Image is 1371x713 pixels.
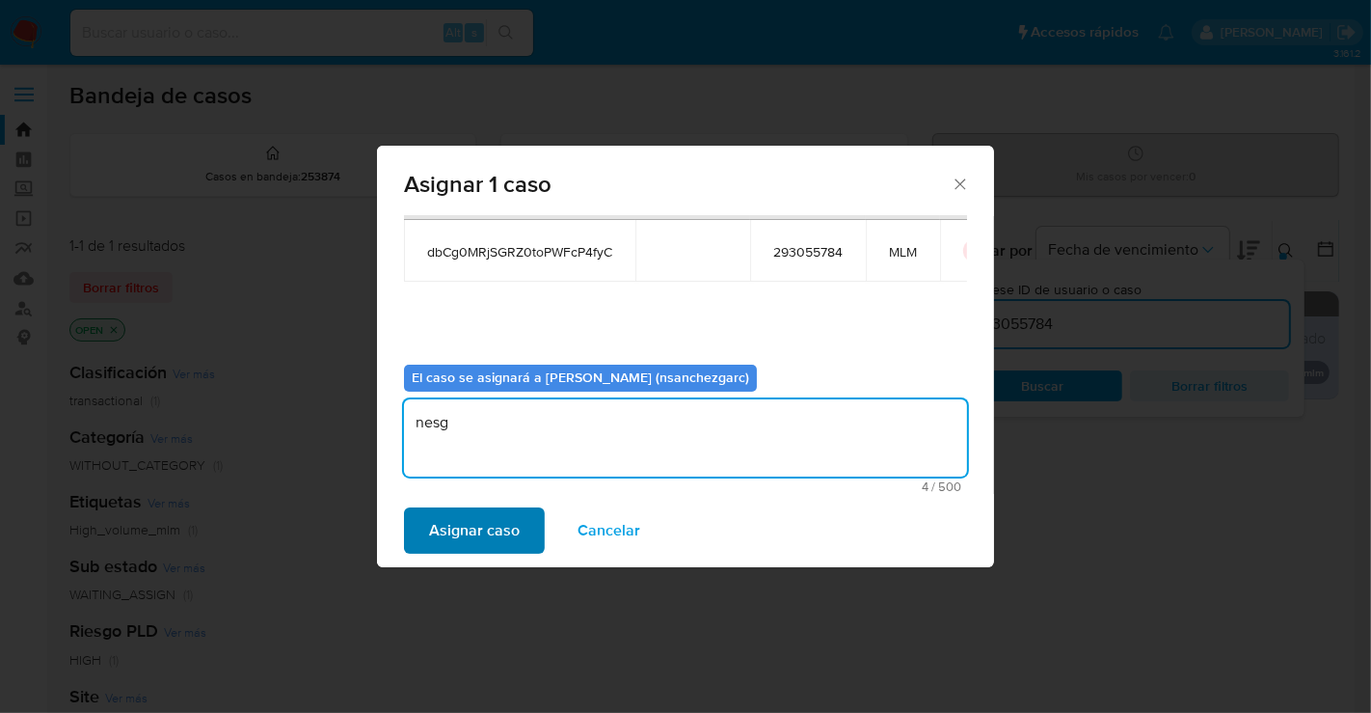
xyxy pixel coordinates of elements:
[377,146,994,567] div: assign-modal
[578,509,640,552] span: Cancelar
[404,173,951,196] span: Asignar 1 caso
[427,243,612,261] span: dbCg0MRjSGRZ0toPWFcP4fyC
[410,480,961,493] span: Máximo 500 caracteres
[429,509,520,552] span: Asignar caso
[773,243,843,261] span: 293055784
[889,243,917,261] span: MLM
[963,239,986,262] button: icon-button
[404,399,967,477] textarea: nesg
[404,507,545,554] button: Asignar caso
[552,507,665,554] button: Cancelar
[951,175,968,192] button: Cerrar ventana
[412,368,749,387] b: El caso se asignará a [PERSON_NAME] (nsanchezgarc)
